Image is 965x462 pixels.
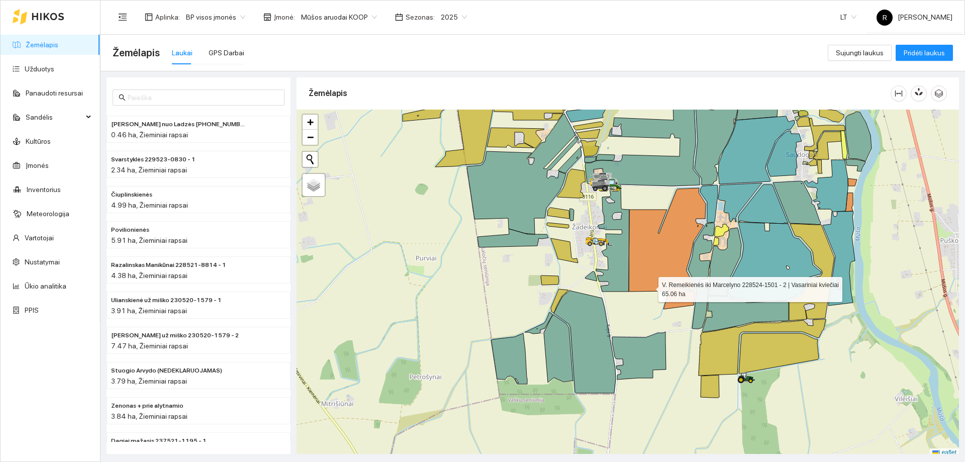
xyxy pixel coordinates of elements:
span: 7.47 ha, Žieminiai rapsai [111,342,188,350]
span: layout [145,13,153,21]
button: Pridėti laukus [896,45,953,61]
span: Žemėlapis [113,45,160,61]
span: Aplinka : [155,12,180,23]
span: Sezonas : [406,12,435,23]
span: calendar [395,13,403,21]
button: Initiate a new search [303,152,318,167]
span: [PERSON_NAME] [877,13,952,21]
span: Razalinskas Manikūnai 228521-8814 - 1 [111,260,226,270]
button: column-width [891,85,907,102]
span: Nakvosienė už miško 230520-1579 - 2 [111,331,239,340]
a: PPIS [25,306,39,314]
a: Kultūros [26,137,51,145]
span: LT [840,10,856,25]
span: Mūšos aruodai KOOP [301,10,377,25]
a: Zoom in [303,115,318,130]
span: 4.38 ha, Žieminiai rapsai [111,271,187,280]
span: 3.79 ha, Žieminiai rapsai [111,377,187,385]
span: − [307,131,314,143]
span: Stuogio Arvydo (NEDEKLARUOJAMAS) [111,366,222,376]
a: Panaudoti resursai [26,89,83,97]
span: Paškevičiaus Felikso nuo Ladzės (2) 229525-2470 - 2 [111,120,246,129]
span: + [307,116,314,128]
span: menu-fold [118,13,127,22]
input: Paieška [128,92,278,103]
span: R [883,10,887,26]
span: Dagiai mažasis 237521-1195 - 1 [111,436,207,446]
span: search [119,94,126,101]
span: Svarstyklės 229523-0830 - 1 [111,155,196,164]
span: Sandėlis [26,107,83,127]
span: 0.46 ha, Žieminiai rapsai [111,131,188,139]
a: Meteorologija [27,210,69,218]
div: GPS Darbai [209,47,244,58]
span: Čiuplinskienės [111,190,152,200]
a: Layers [303,174,325,196]
span: Sujungti laukus [836,47,884,58]
span: Ulianskienė už miško 230520-1579 - 1 [111,296,222,305]
span: Pridėti laukus [904,47,945,58]
span: 4.99 ha, Žieminiai rapsai [111,201,188,209]
span: 3.91 ha, Žieminiai rapsai [111,307,187,315]
a: Leaflet [932,449,956,456]
div: Laukai [172,47,192,58]
a: Ūkio analitika [25,282,66,290]
a: Sujungti laukus [828,49,892,57]
span: Įmonė : [274,12,295,23]
span: Povilionienės [111,225,149,235]
a: Inventorius [27,186,61,194]
button: Sujungti laukus [828,45,892,61]
div: Žemėlapis [309,79,891,108]
span: shop [263,13,271,21]
span: 5.91 ha, Žieminiai rapsai [111,236,187,244]
a: Nustatymai [25,258,60,266]
span: 2.34 ha, Žieminiai rapsai [111,166,187,174]
a: Vartotojai [25,234,54,242]
span: column-width [891,89,906,98]
button: menu-fold [113,7,133,27]
a: Įmonės [26,161,49,169]
a: Užduotys [25,65,54,73]
span: 2025 [441,10,467,25]
a: Pridėti laukus [896,49,953,57]
a: Zoom out [303,130,318,145]
span: Zenonas + prie alytnamio [111,401,183,411]
span: BP visos įmonės [186,10,245,25]
a: Žemėlapis [26,41,58,49]
span: 3.84 ha, Žieminiai rapsai [111,412,187,420]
